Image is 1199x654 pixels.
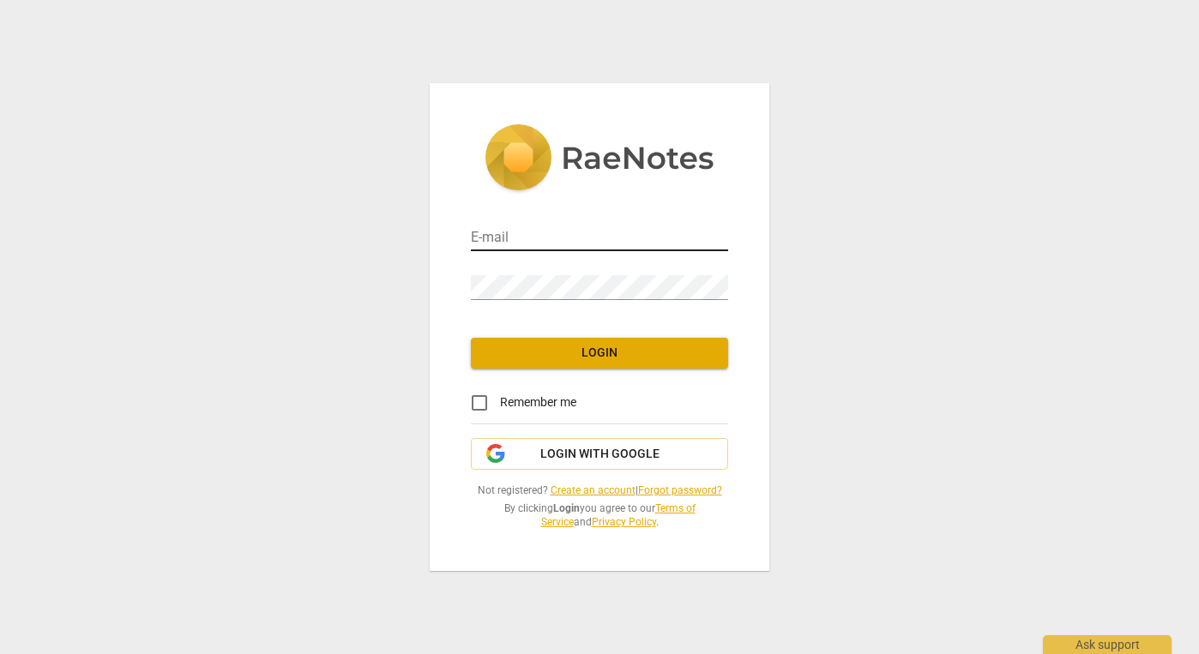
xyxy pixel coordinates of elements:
button: Login with Google [471,438,728,471]
a: Terms of Service [541,502,696,529]
a: Privacy Policy [592,516,656,528]
a: Create an account [551,484,636,496]
span: Remember me [500,393,576,411]
span: Login [485,345,714,362]
button: Login [471,338,728,369]
b: Login [553,502,580,514]
span: Not registered? | [471,483,728,498]
span: By clicking you agree to our and . [471,501,728,530]
img: 5ac2273c67554f335776073100b6d88f.svg [485,124,714,195]
a: Forgot password? [638,484,722,496]
span: Login with Google [540,446,660,463]
div: Ask support [1043,635,1172,654]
